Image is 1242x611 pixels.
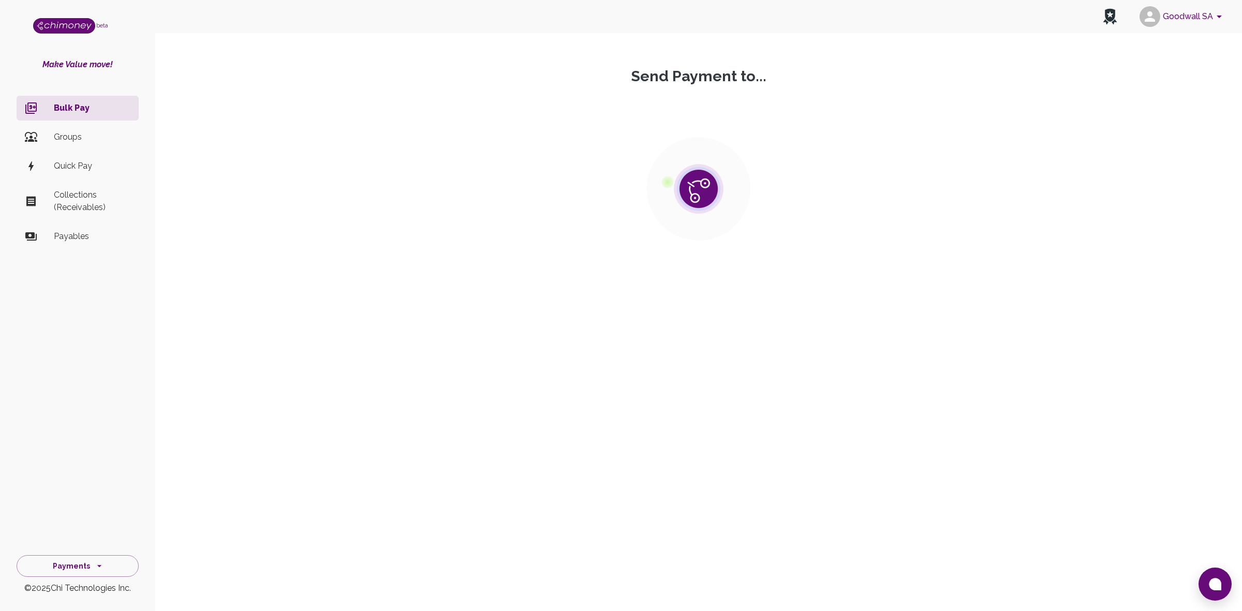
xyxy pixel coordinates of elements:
[54,131,130,143] p: Groups
[54,160,130,172] p: Quick Pay
[54,230,130,243] p: Payables
[1199,568,1232,601] button: Open chat window
[54,189,130,214] p: Collections (Receivables)
[1135,3,1230,30] button: account of current user
[96,22,108,28] span: beta
[164,67,1234,85] p: Send Payment to...
[17,555,139,577] button: Payments
[647,137,750,241] img: public
[54,102,130,114] p: Bulk Pay
[33,18,95,34] img: Logo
